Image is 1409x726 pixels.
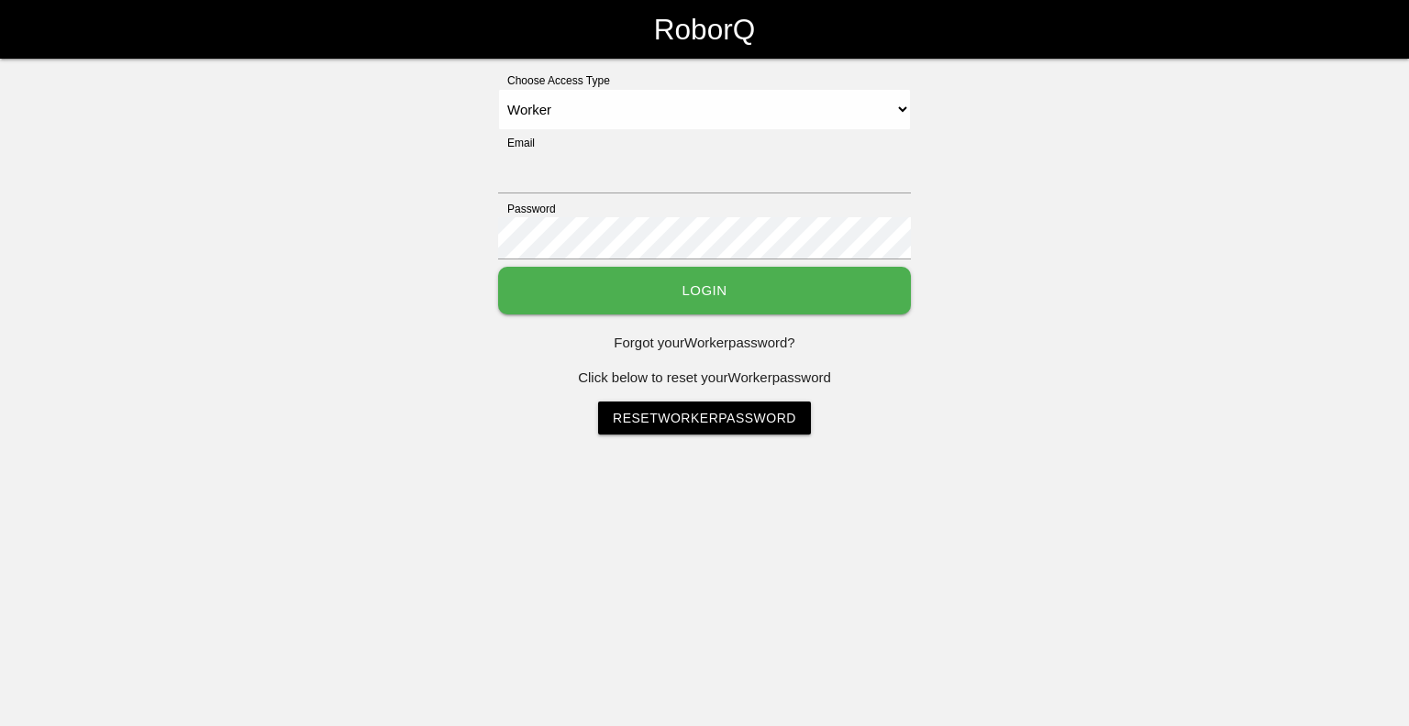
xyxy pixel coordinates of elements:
[498,72,610,89] label: Choose Access Type
[498,368,911,389] p: Click below to reset your Worker password
[598,401,811,434] a: ResetWorkerPassword
[498,135,535,151] label: Email
[498,267,911,315] button: Login
[498,201,556,217] label: Password
[498,333,911,354] p: Forgot your Worker password?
